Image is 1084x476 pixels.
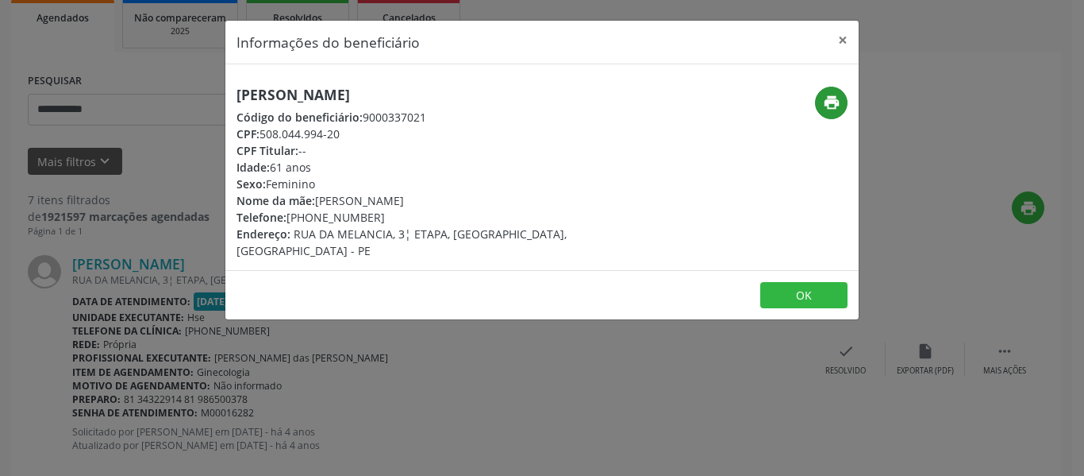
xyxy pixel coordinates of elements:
div: 9000337021 [236,109,636,126]
span: CPF: [236,126,259,141]
div: 61 anos [236,159,636,176]
span: Idade: [236,160,270,175]
span: Código do beneficiário: [236,110,363,125]
span: Nome da mãe: [236,193,315,208]
div: [PHONE_NUMBER] [236,209,636,226]
i: print [823,94,840,111]
button: print [815,87,848,119]
button: OK [760,282,848,309]
h5: Informações do beneficiário [236,32,420,52]
div: 508.044.994-20 [236,126,636,142]
span: CPF Titular: [236,143,298,158]
span: Endereço: [236,226,290,242]
span: Telefone: [236,210,286,225]
button: Close [827,21,859,60]
span: Sexo: [236,176,266,192]
div: [PERSON_NAME] [236,192,636,209]
div: Feminino [236,176,636,192]
div: -- [236,142,636,159]
h5: [PERSON_NAME] [236,87,636,103]
span: RUA DA MELANCIA, 3¦ ETAPA, [GEOGRAPHIC_DATA], [GEOGRAPHIC_DATA] - PE [236,226,567,258]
